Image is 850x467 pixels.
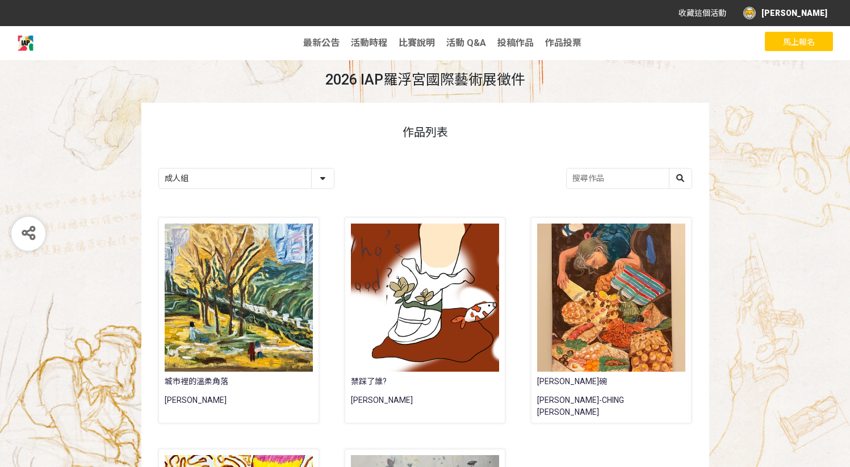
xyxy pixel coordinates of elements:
[531,217,692,423] a: [PERSON_NAME]碗[PERSON_NAME]-CHING [PERSON_NAME]
[567,169,692,188] input: 搜尋作品
[765,32,833,51] button: 馬上報名
[545,37,581,48] a: 作品投票
[351,37,387,48] a: 活動時程
[783,37,815,47] span: 馬上報名
[446,37,486,48] a: 活動 Q&A
[351,376,470,388] div: 禁踩了誰?
[497,37,534,48] span: 投稿作品
[679,9,726,18] span: 收藏這個活動
[537,376,656,388] div: [PERSON_NAME]碗
[158,217,319,423] a: 城市裡的溫柔角落[PERSON_NAME]
[303,37,340,48] a: 最新公告
[325,71,525,88] span: 2026 IAP羅浮宮國際藝術展徵件
[165,394,313,417] div: [PERSON_NAME]
[165,376,283,388] div: 城市裡的溫柔角落
[17,35,34,52] img: 2026 IAP羅浮宮國際藝術展徵件
[345,217,505,423] a: 禁踩了誰?[PERSON_NAME]
[351,394,499,417] div: [PERSON_NAME]
[399,37,435,48] a: 比賽說明
[158,125,692,139] h1: 作品列表
[537,394,685,417] div: [PERSON_NAME]-CHING [PERSON_NAME]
